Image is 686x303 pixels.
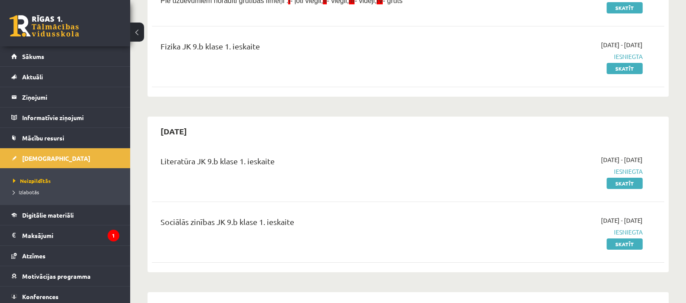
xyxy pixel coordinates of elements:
[601,155,643,164] span: [DATE] - [DATE]
[11,46,119,66] a: Sākums
[108,230,119,241] i: 1
[161,155,478,171] div: Literatūra JK 9.b klase 1. ieskaite
[22,225,119,245] legend: Maksājumi
[22,272,91,280] span: Motivācijas programma
[11,108,119,127] a: Informatīvie ziņojumi
[491,52,643,61] span: Iesniegta
[22,211,74,219] span: Digitālie materiāli
[13,177,121,185] a: Neizpildītās
[22,108,119,127] legend: Informatīvie ziņojumi
[491,228,643,237] span: Iesniegta
[13,177,51,184] span: Neizpildītās
[607,63,643,74] a: Skatīt
[10,15,79,37] a: Rīgas 1. Tālmācības vidusskola
[11,266,119,286] a: Motivācijas programma
[161,40,478,56] div: Fizika JK 9.b klase 1. ieskaite
[11,225,119,245] a: Maksājumi1
[601,216,643,225] span: [DATE] - [DATE]
[11,246,119,266] a: Atzīmes
[22,154,90,162] span: [DEMOGRAPHIC_DATA]
[607,2,643,13] a: Skatīt
[22,73,43,81] span: Aktuāli
[11,67,119,87] a: Aktuāli
[491,167,643,176] span: Iesniegta
[152,121,196,141] h2: [DATE]
[22,252,46,260] span: Atzīmes
[601,40,643,49] span: [DATE] - [DATE]
[161,216,478,232] div: Sociālās zinības JK 9.b klase 1. ieskaite
[22,134,64,142] span: Mācību resursi
[11,87,119,107] a: Ziņojumi
[11,148,119,168] a: [DEMOGRAPHIC_DATA]
[22,293,59,300] span: Konferences
[11,128,119,148] a: Mācību resursi
[13,188,121,196] a: Izlabotās
[11,205,119,225] a: Digitālie materiāli
[22,87,119,107] legend: Ziņojumi
[22,52,44,60] span: Sākums
[607,238,643,250] a: Skatīt
[607,178,643,189] a: Skatīt
[13,189,39,195] span: Izlabotās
